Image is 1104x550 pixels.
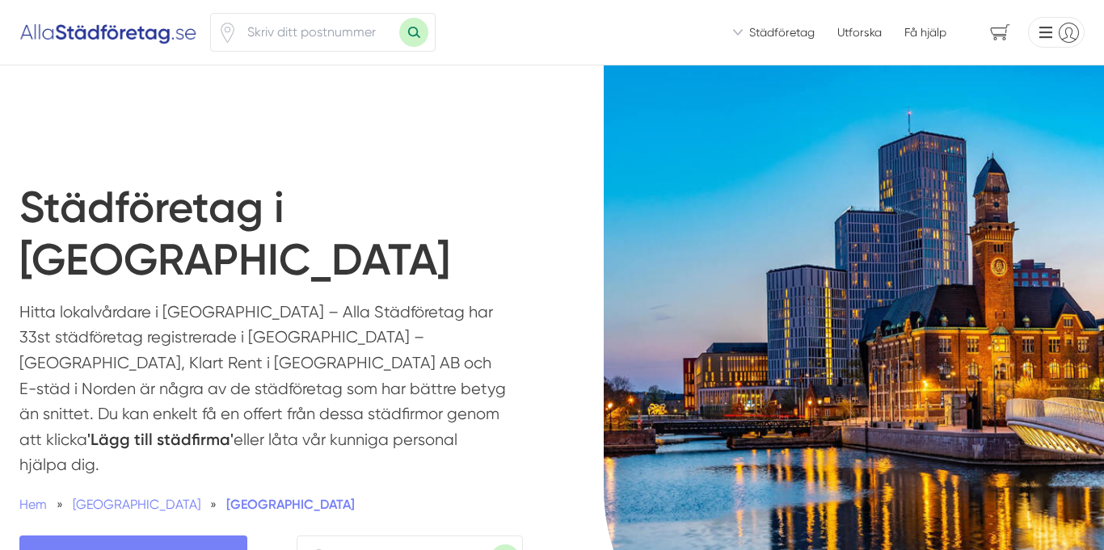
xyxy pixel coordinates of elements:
svg: Pin / Karta [217,23,238,43]
button: Sök med postnummer [399,18,428,47]
p: Hitta lokalvårdare i [GEOGRAPHIC_DATA] – Alla Städföretag har 33st städföretag registrerade i [GE... [19,300,508,486]
h1: Städföretag i [GEOGRAPHIC_DATA] [19,182,563,300]
span: Klicka för att använda din position. [217,23,238,43]
span: Få hjälp [904,24,946,40]
span: » [210,494,217,514]
input: Skriv ditt postnummer [238,14,399,51]
a: Utforska [837,24,882,40]
img: Alla Städföretag [19,19,197,45]
nav: Breadcrumb [19,494,508,514]
a: Hem [19,497,47,512]
span: [GEOGRAPHIC_DATA] [73,497,200,512]
a: [GEOGRAPHIC_DATA] [226,497,355,512]
a: [GEOGRAPHIC_DATA] [73,497,204,512]
span: navigation-cart [979,19,1022,47]
span: » [57,494,63,514]
span: Städföretag [749,24,815,40]
strong: 'Lägg till städfirma' [87,430,234,449]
